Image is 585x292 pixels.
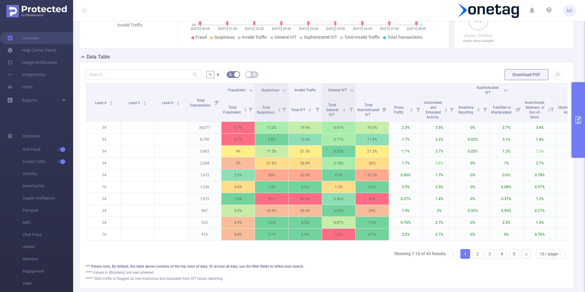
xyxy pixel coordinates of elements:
[272,27,291,31] tspan: [DATE] 03:00
[222,217,255,228] p: 4.9%
[423,146,456,157] p: 3.7%
[289,169,322,181] p: 32.6%
[477,109,480,111] i: icon: caret-down
[525,100,545,119] span: Incentivized, Malware, or Out-of-Store
[143,100,147,104] div: Sort
[523,205,556,216] p: 0.21%
[473,249,482,259] a: 2
[176,100,180,102] i: icon: caret-up
[86,276,568,281] div: ***** SSAI traffic is flagged as non-malicious and excluded from IVT totals reporting
[424,100,442,119] span: Automated and Emulated Activity
[523,181,556,193] p: 0.97%
[356,217,389,228] p: 7.6%
[308,107,312,111] div: Sort
[87,122,121,133] p: 34
[389,169,422,181] p: 0.96%
[87,193,121,205] p: 34
[188,146,221,157] p: 5,965
[222,193,255,205] p: 1.6%
[289,134,322,145] p: 12.6%
[389,122,422,133] p: 2.3%
[23,204,73,216] span: Passport
[22,94,37,106] a: Reports
[289,217,322,228] p: 8.5%
[289,229,322,240] p: 6.9%
[222,122,255,133] p: 6.7%
[356,181,389,193] p: 5.3%
[380,97,389,121] i: Filter menu
[523,193,556,205] p: 1.2%
[490,169,523,181] p: 0.6%
[444,107,448,111] div: Sort
[505,69,548,80] button: Download PDF
[451,252,455,256] i: icon: left
[7,32,39,44] a: Overview
[523,169,556,181] p: 0.78%
[409,107,413,111] div: Sort
[356,146,389,157] p: 21.3%
[356,157,389,169] p: 26%
[213,83,221,121] i: Filter menu
[109,103,113,104] i: icon: caret-down
[289,122,322,133] p: 19.9%
[222,169,255,181] p: 2.6%
[191,27,210,31] tspan: [DATE] 00:00
[423,205,456,216] p: 3%
[456,134,489,145] p: 0.02%
[523,229,556,240] p: 0.76%
[514,97,523,121] i: Filter menu
[322,122,355,133] p: 0.67%
[423,181,456,193] p: 2.5%
[176,103,180,104] i: icon: caret-down
[548,97,556,121] i: Filter menu
[322,193,355,205] p: 0.56%
[473,249,482,259] li: 2
[342,107,346,111] div: Sort
[188,157,221,169] p: 2,308
[87,169,121,181] p: 34
[558,252,562,256] i: icon: down
[255,122,288,133] p: 13.2%
[7,44,56,56] a: Help Center (New)
[278,107,281,109] i: icon: caret-up
[280,97,288,121] i: Filter menu
[143,100,146,102] i: icon: caret-up
[491,105,512,114] span: Falsified or Manipulated
[23,253,73,265] span: Attention
[192,23,196,27] tspan: 0%
[255,181,288,193] p: 1.9%
[456,229,489,240] p: 0%
[299,27,318,31] tspan: [DATE] 04:00
[188,169,221,181] p: 1,672
[410,109,413,111] i: icon: caret-down
[87,181,121,193] p: 70
[456,217,489,228] p: 0%
[490,146,523,157] p: 1.2%
[109,100,113,104] div: Sort
[326,27,345,31] tspan: [DATE] 05:00
[407,27,426,31] tspan: [DATE] 08:00
[423,134,456,145] p: 3.2%
[209,72,212,77] span: %
[143,103,146,104] i: icon: caret-down
[389,134,422,145] p: 1.7%
[246,97,255,121] i: Filter menu
[490,193,523,205] p: 0.37%
[460,249,470,259] li: 1
[244,109,247,111] i: icon: caret-down
[423,169,456,181] p: 1.7%
[255,169,288,181] p: 30%
[23,143,73,156] span: Anti-Fraud
[423,157,456,169] p: 3.8%
[109,22,151,28] div: Invalid Traffic
[477,107,480,111] div: Sort
[255,229,288,240] p: 2.1%
[547,107,551,109] i: icon: caret-up
[244,107,247,109] i: icon: caret-up
[353,27,372,31] tspan: [DATE] 06:00
[477,107,480,109] i: icon: caret-up
[257,105,275,114] span: Total Suspicious
[347,97,355,121] i: Filter menu
[23,180,73,192] span: Brand Safety
[23,192,73,204] span: Supply Intelligence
